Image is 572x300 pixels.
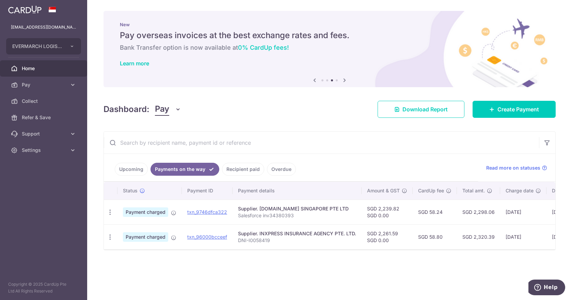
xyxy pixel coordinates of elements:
span: Payment charged [123,232,168,242]
span: Status [123,187,138,194]
iframe: Opens a widget where you can find more information [528,280,565,297]
p: DNI-I0058419 [238,237,356,244]
h5: Pay overseas invoices at the best exchange rates and fees. [120,30,539,41]
button: Pay [155,103,181,116]
span: 0% CardUp fees! [238,44,289,51]
span: Download Report [402,105,448,113]
button: EVERMARCH LOGISTICS (S) PTE LTD [6,38,81,54]
td: SGD 2,261.59 SGD 0.00 [362,224,413,249]
h6: Bank Transfer option is now available at [120,44,539,52]
img: International Invoice Banner [104,11,556,87]
span: Charge date [506,187,534,194]
div: Supplier. INXPRESS INSURANCE AGENCY PTE. LTD. [238,230,356,237]
span: CardUp fee [418,187,444,194]
span: Payment charged [123,207,168,217]
div: Supplier. [DOMAIN_NAME] SINGAPORE PTE LTD [238,205,356,212]
span: EVERMARCH LOGISTICS (S) PTE LTD [12,43,63,50]
img: CardUp [8,5,42,14]
h4: Dashboard: [104,103,149,115]
span: Support [22,130,67,137]
span: Collect [22,98,67,105]
th: Payment ID [182,182,233,200]
td: [DATE] [500,200,546,224]
p: [EMAIL_ADDRESS][DOMAIN_NAME] [11,24,76,31]
a: Payments on the way [150,163,219,176]
td: SGD 58.24 [413,200,457,224]
a: Recipient paid [222,163,264,176]
a: Download Report [378,101,464,118]
span: Refer & Save [22,114,67,121]
p: Salesforce inv34380393 [238,212,356,219]
span: Home [22,65,67,72]
span: Read more on statuses [486,164,540,171]
a: Overdue [267,163,296,176]
a: Upcoming [115,163,148,176]
a: txn_9746dfca322 [187,209,227,215]
span: Amount & GST [367,187,400,194]
a: Learn more [120,60,149,67]
span: Total amt. [462,187,485,194]
span: Pay [22,81,67,88]
a: Read more on statuses [486,164,547,171]
a: txn_96000bcceef [187,234,227,240]
td: SGD 2,320.39 [457,224,500,249]
td: SGD 58.80 [413,224,457,249]
td: SGD 2,298.06 [457,200,500,224]
a: Create Payment [473,101,556,118]
td: SGD 2,239.82 SGD 0.00 [362,200,413,224]
span: Pay [155,103,169,116]
td: [DATE] [500,224,546,249]
th: Payment details [233,182,362,200]
span: Create Payment [497,105,539,113]
span: Settings [22,147,67,154]
input: Search by recipient name, payment id or reference [104,132,539,154]
p: New [120,22,539,27]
